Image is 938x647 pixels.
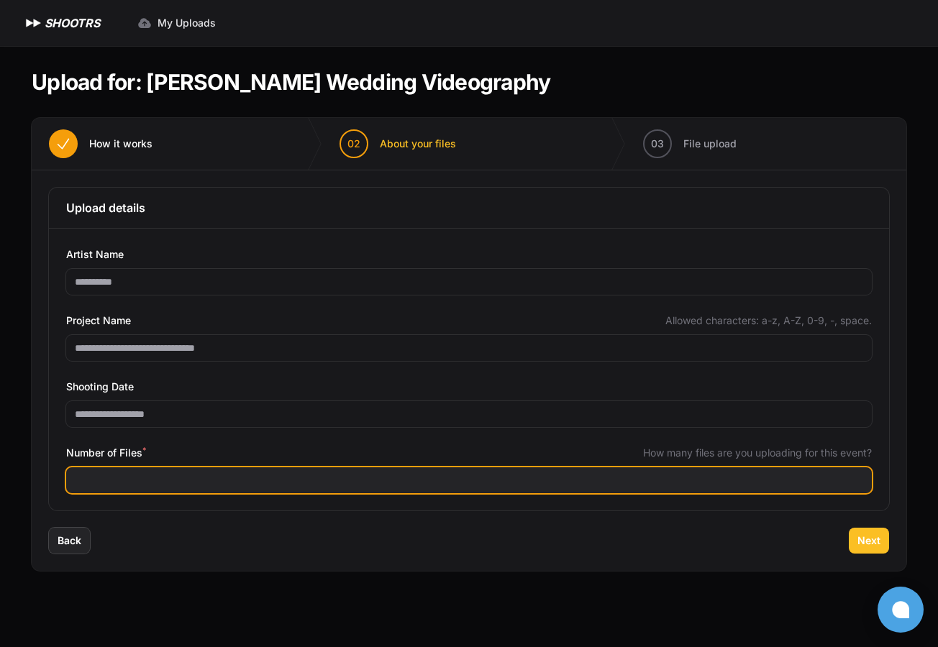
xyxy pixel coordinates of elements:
span: How it works [89,137,152,151]
span: About your files [380,137,456,151]
button: 02 About your files [322,118,473,170]
span: How many files are you uploading for this event? [643,446,872,460]
span: 02 [347,137,360,151]
span: My Uploads [158,16,216,30]
button: Next [849,528,889,554]
span: Allowed characters: a-z, A-Z, 0-9, -, space. [665,313,872,328]
a: My Uploads [129,10,224,36]
button: Back [49,528,90,554]
span: Project Name [66,312,131,329]
button: Open chat window [878,587,924,633]
a: SHOOTRS SHOOTRS [23,14,100,32]
img: SHOOTRS [23,14,45,32]
button: How it works [32,118,170,170]
span: File upload [683,137,737,151]
span: Artist Name [66,246,124,263]
span: Next [857,533,880,548]
span: Shooting Date [66,378,134,395]
h3: Upload details [66,199,872,216]
h1: SHOOTRS [45,14,100,32]
span: 03 [651,137,664,151]
button: 03 File upload [626,118,754,170]
span: Number of Files [66,444,146,462]
h1: Upload for: [PERSON_NAME] Wedding Videography [32,69,550,95]
span: Back [58,533,81,548]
